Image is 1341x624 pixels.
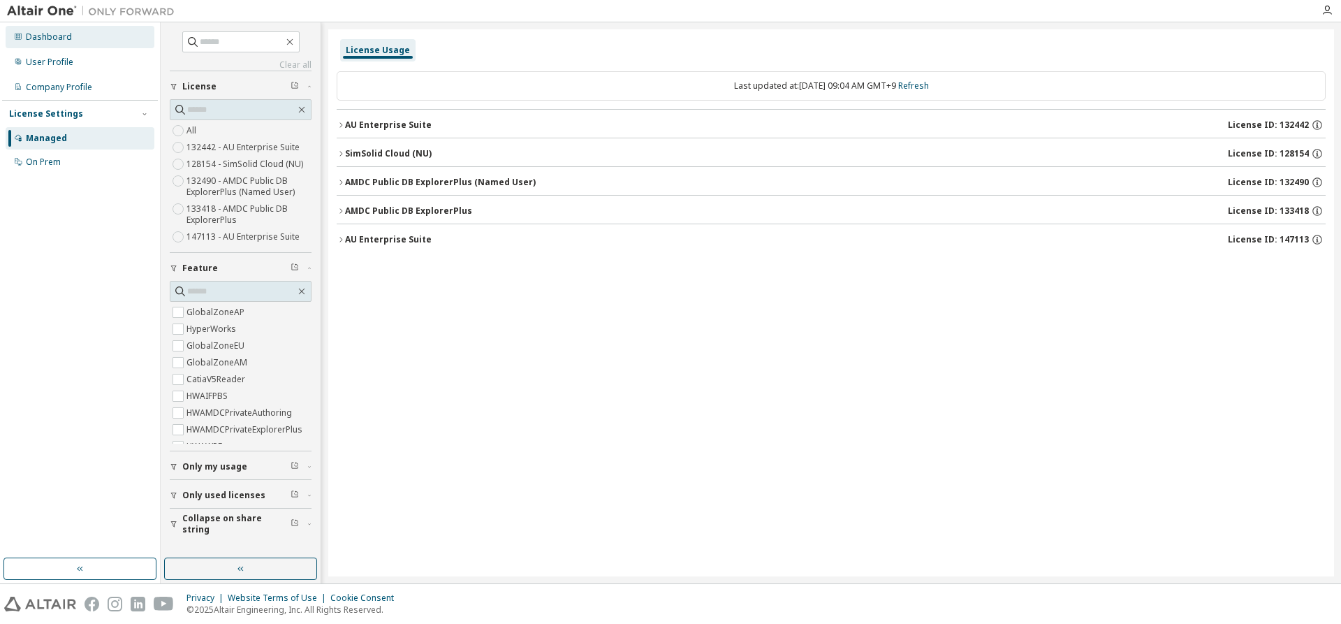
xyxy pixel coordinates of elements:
[1228,234,1309,245] span: License ID: 147113
[85,597,99,611] img: facebook.svg
[186,593,228,604] div: Privacy
[291,518,299,530] span: Clear filter
[345,119,432,131] div: AU Enterprise Suite
[182,81,217,92] span: License
[186,338,247,354] label: GlobalZoneEU
[186,122,199,139] label: All
[345,234,432,245] div: AU Enterprise Suite
[337,138,1326,169] button: SimSolid Cloud (NU)License ID: 128154
[170,59,312,71] a: Clear all
[291,490,299,501] span: Clear filter
[186,304,247,321] label: GlobalZoneAP
[4,597,76,611] img: altair_logo.svg
[7,4,182,18] img: Altair One
[291,461,299,472] span: Clear filter
[108,597,122,611] img: instagram.svg
[345,148,432,159] div: SimSolid Cloud (NU)
[182,461,247,472] span: Only my usage
[186,228,302,245] label: 147113 - AU Enterprise Suite
[228,593,330,604] div: Website Terms of Use
[186,321,239,338] label: HyperWorks
[337,196,1326,226] button: AMDC Public DB ExplorerPlusLicense ID: 133418
[186,421,305,438] label: HWAMDCPrivateExplorerPlus
[26,82,92,93] div: Company Profile
[186,438,225,455] label: HWAWPF
[337,224,1326,255] button: AU Enterprise SuiteLicense ID: 147113
[186,388,230,405] label: HWAIFPBS
[898,80,929,92] a: Refresh
[182,490,265,501] span: Only used licenses
[337,71,1326,101] div: Last updated at: [DATE] 09:04 AM GMT+9
[26,57,73,68] div: User Profile
[186,604,402,616] p: © 2025 Altair Engineering, Inc. All Rights Reserved.
[1228,148,1309,159] span: License ID: 128154
[170,451,312,482] button: Only my usage
[337,167,1326,198] button: AMDC Public DB ExplorerPlus (Named User)License ID: 132490
[131,597,145,611] img: linkedin.svg
[1228,205,1309,217] span: License ID: 133418
[26,157,61,168] div: On Prem
[26,133,67,144] div: Managed
[170,253,312,284] button: Feature
[186,354,250,371] label: GlobalZoneAM
[345,205,472,217] div: AMDC Public DB ExplorerPlus
[291,81,299,92] span: Clear filter
[182,513,291,535] span: Collapse on share string
[186,173,312,201] label: 132490 - AMDC Public DB ExplorerPlus (Named User)
[182,263,218,274] span: Feature
[337,110,1326,140] button: AU Enterprise SuiteLicense ID: 132442
[186,201,312,228] label: 133418 - AMDC Public DB ExplorerPlus
[186,139,302,156] label: 132442 - AU Enterprise Suite
[345,177,536,188] div: AMDC Public DB ExplorerPlus (Named User)
[186,156,306,173] label: 128154 - SimSolid Cloud (NU)
[330,593,402,604] div: Cookie Consent
[170,71,312,102] button: License
[186,405,295,421] label: HWAMDCPrivateAuthoring
[170,509,312,539] button: Collapse on share string
[291,263,299,274] span: Clear filter
[154,597,174,611] img: youtube.svg
[1228,119,1309,131] span: License ID: 132442
[9,108,83,119] div: License Settings
[170,480,312,511] button: Only used licenses
[186,371,248,388] label: CatiaV5Reader
[1228,177,1309,188] span: License ID: 132490
[346,45,410,56] div: License Usage
[26,31,72,43] div: Dashboard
